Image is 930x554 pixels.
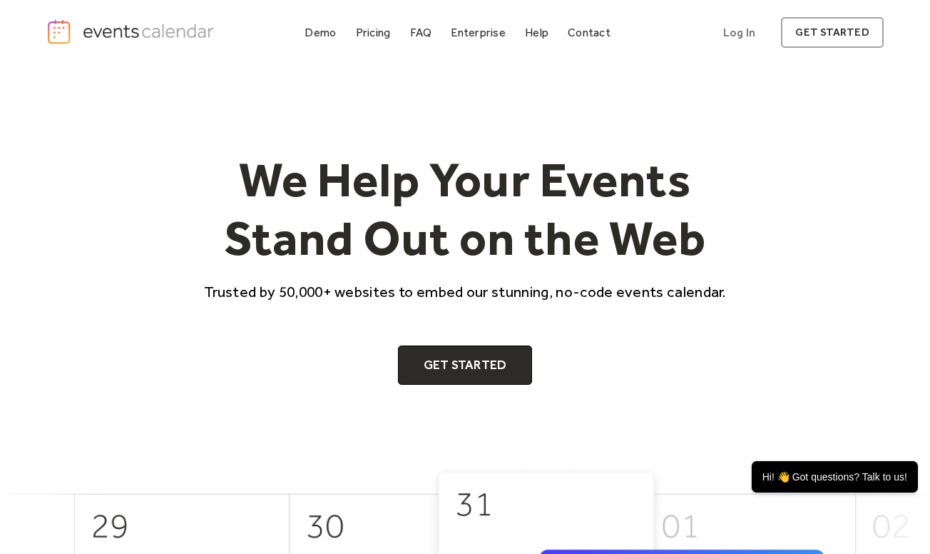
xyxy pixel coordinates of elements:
a: Log In [709,17,770,48]
a: FAQ [404,23,438,42]
a: Contact [562,23,616,42]
div: Contact [568,29,610,36]
div: FAQ [410,29,432,36]
a: Help [519,23,554,42]
div: Pricing [356,29,391,36]
div: Enterprise [451,29,505,36]
p: Trusted by 50,000+ websites to embed our stunning, no-code events calendar. [191,281,739,302]
div: Demo [305,29,336,36]
a: Demo [299,23,342,42]
a: Pricing [350,23,397,42]
a: get started [781,17,883,48]
div: Help [525,29,548,36]
a: Enterprise [445,23,511,42]
h1: We Help Your Events Stand Out on the Web [191,151,739,267]
a: Get Started [398,346,533,386]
